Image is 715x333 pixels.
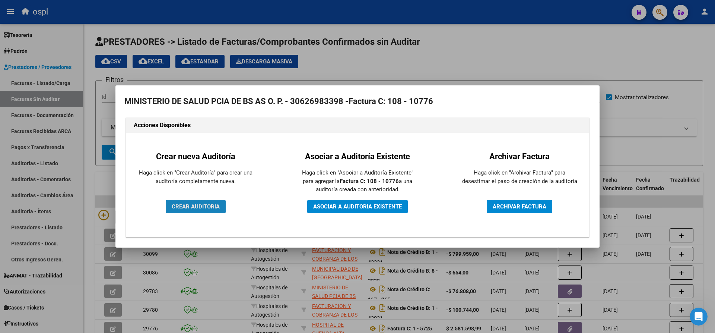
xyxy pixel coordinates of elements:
[307,200,408,213] button: ASOCIAR A AUDITORIA EXISTENTE
[138,169,253,185] p: Haga click en "Crear Auditoría" para crear una auditoría completamente nueva.
[138,150,253,163] h2: Crear nueva Auditoría
[340,178,399,185] strong: Factura C: 108 - 10776
[462,169,577,185] p: Haga click en "Archivar Factura" para desestimar el paso de creación de la auditoría
[462,150,577,163] h2: Archivar Factura
[493,203,546,210] span: ARCHIVAR FACTURA
[166,200,226,213] button: CREAR AUDITORIA
[349,97,433,106] strong: Factura C: 108 - 10776
[134,121,581,130] h1: Acciones Disponibles
[690,308,708,326] iframe: Intercom live chat
[124,94,591,109] h2: MINISTERIO DE SALUD PCIA DE BS AS O. P. - 30626983398 -
[487,200,552,213] button: ARCHIVAR FACTURA
[300,169,415,194] p: Haga click en "Asociar a Auditoría Existente" para agregar la a una auditoría creada con anterior...
[300,150,415,163] h2: Asociar a Auditoría Existente
[172,203,220,210] span: CREAR AUDITORIA
[313,203,402,210] span: ASOCIAR A AUDITORIA EXISTENTE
